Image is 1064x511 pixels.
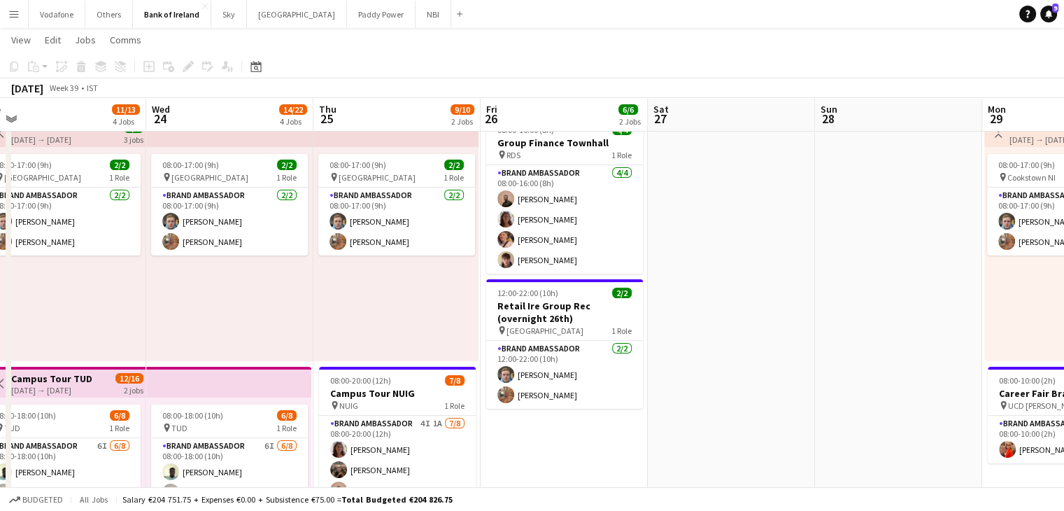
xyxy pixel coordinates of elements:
span: 29 [986,111,1006,127]
button: NBI [416,1,451,28]
span: 24 [150,111,170,127]
button: Vodafone [29,1,85,28]
span: [GEOGRAPHIC_DATA] [4,172,81,183]
span: Sat [653,103,669,115]
span: Wed [152,103,170,115]
a: Jobs [69,31,101,49]
span: 1 Role [109,172,129,183]
span: Jobs [75,34,96,46]
div: [DATE] → [DATE] [11,385,92,395]
span: TUD [171,423,187,433]
app-job-card: 08:00-17:00 (9h)2/2 [GEOGRAPHIC_DATA]1 RoleBrand Ambassador2/208:00-17:00 (9h)[PERSON_NAME][PERSO... [151,154,308,255]
span: TUD [4,423,20,433]
span: 1 Role [276,172,297,183]
span: Mon [988,103,1006,115]
app-job-card: 08:00-17:00 (9h)2/2 [GEOGRAPHIC_DATA]1 RoleBrand Ambassador2/208:00-17:00 (9h)[PERSON_NAME][PERSO... [318,154,475,255]
span: 12:00-22:00 (10h) [497,288,558,298]
h3: Group Finance Townhall [486,136,643,149]
div: 2 Jobs [451,116,474,127]
app-card-role: Brand Ambassador2/212:00-22:00 (10h)[PERSON_NAME][PERSON_NAME] [486,341,643,409]
span: 27 [651,111,669,127]
span: 25 [317,111,336,127]
span: Week 39 [46,83,81,93]
span: 2/2 [277,160,297,170]
a: Edit [39,31,66,49]
h3: Retail Ire Group Rec (overnight 26th) [486,300,643,325]
span: 12/16 [115,373,143,384]
div: 3 jobs [124,133,143,145]
div: [DATE] [11,81,43,95]
span: 08:00-17:00 (9h) [998,160,1055,170]
span: [GEOGRAPHIC_DATA] [171,172,248,183]
h3: Campus Tour TUD [11,372,92,385]
span: 1 Role [611,325,632,336]
app-card-role: Brand Ambassador4/408:00-16:00 (8h)[PERSON_NAME][PERSON_NAME][PERSON_NAME][PERSON_NAME] [486,165,643,274]
a: Comms [104,31,147,49]
span: 6/6 [618,104,638,115]
span: Cookstown NI [1007,172,1056,183]
span: 9/10 [451,104,474,115]
app-card-role: Brand Ambassador2/208:00-17:00 (9h)[PERSON_NAME][PERSON_NAME] [151,188,308,255]
span: 14/22 [279,104,307,115]
div: IST [87,83,98,93]
span: NUIG [339,400,358,411]
span: RDS [506,150,520,160]
span: Budgeted [22,495,63,505]
app-job-card: 12:00-22:00 (10h)2/2Retail Ire Group Rec (overnight 26th) [GEOGRAPHIC_DATA]1 RoleBrand Ambassador... [486,279,643,409]
h3: Campus Tour NUIG [319,387,476,400]
a: View [6,31,36,49]
span: Thu [319,103,336,115]
span: 2/2 [612,288,632,298]
span: View [11,34,31,46]
a: 9 [1040,6,1057,22]
span: 1 Role [109,423,129,433]
span: [GEOGRAPHIC_DATA] [506,325,583,336]
span: 1 Role [611,150,632,160]
button: Others [85,1,133,28]
span: Fri [486,103,497,115]
span: 08:00-18:00 (10h) [162,410,223,421]
span: 1 Role [276,423,297,433]
span: 2/2 [444,160,464,170]
span: 08:00-10:00 (2h) [999,375,1056,386]
span: 6/8 [277,410,297,421]
div: 4 Jobs [280,116,306,127]
span: 7/8 [445,375,464,386]
span: 28 [818,111,837,127]
span: 2/2 [110,160,129,170]
span: 11/13 [112,104,140,115]
div: Salary €204 751.75 + Expenses €0.00 + Subsistence €75.00 = [122,494,453,505]
span: 1 Role [444,172,464,183]
span: 08:00-17:00 (9h) [329,160,386,170]
span: [GEOGRAPHIC_DATA] [339,172,416,183]
div: 2 jobs [124,384,143,395]
button: Paddy Power [347,1,416,28]
app-card-role: Brand Ambassador2/208:00-17:00 (9h)[PERSON_NAME][PERSON_NAME] [318,188,475,255]
span: 9 [1052,3,1058,13]
span: All jobs [77,494,111,505]
div: [DATE] → [DATE] [11,134,80,145]
span: 08:00-17:00 (9h) [162,160,219,170]
span: 1 Role [444,400,464,411]
button: [GEOGRAPHIC_DATA] [247,1,347,28]
div: 4 Jobs [113,116,139,127]
button: Sky [211,1,247,28]
button: Bank of Ireland [133,1,211,28]
button: Budgeted [7,492,65,507]
span: 08:00-20:00 (12h) [330,375,391,386]
span: Total Budgeted €204 826.75 [341,494,453,505]
span: 6/8 [110,410,129,421]
span: Sun [821,103,837,115]
span: 26 [484,111,497,127]
div: 2 Jobs [619,116,641,127]
span: Comms [110,34,141,46]
span: Edit [45,34,61,46]
app-job-card: 08:00-16:00 (8h)4/4Group Finance Townhall RDS1 RoleBrand Ambassador4/408:00-16:00 (8h)[PERSON_NAM... [486,116,643,274]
